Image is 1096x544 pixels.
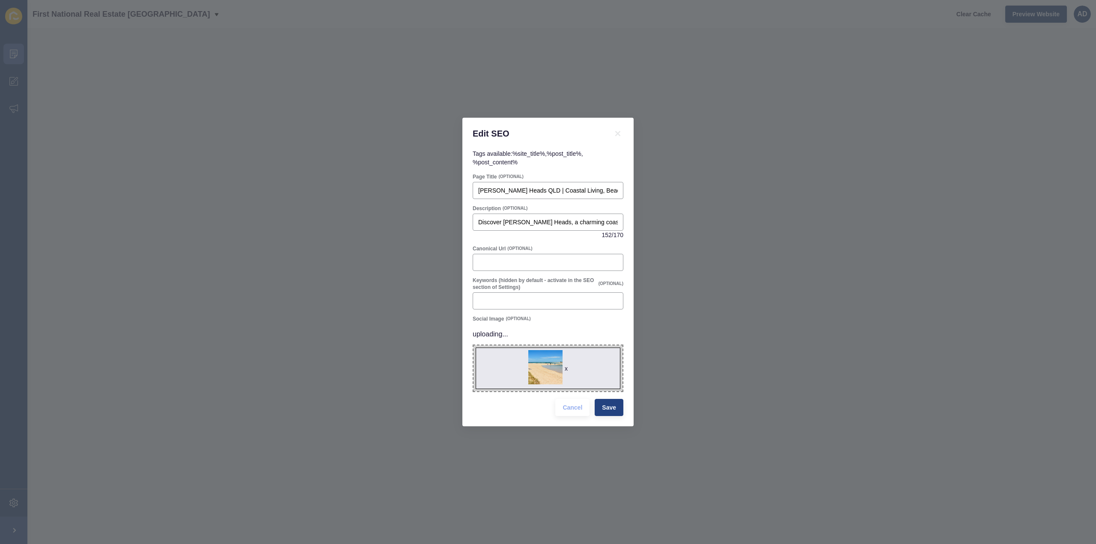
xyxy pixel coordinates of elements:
[473,150,583,166] span: Tags available: , ,
[473,205,501,212] label: Description
[565,364,568,373] div: x
[555,399,590,416] button: Cancel
[599,281,623,287] span: (OPTIONAL)
[473,159,518,166] code: %post_content%
[473,245,506,252] label: Canonical Url
[614,231,623,239] span: 170
[503,205,527,211] span: (OPTIONAL)
[506,316,530,322] span: (OPTIONAL)
[507,246,532,252] span: (OPTIONAL)
[473,173,497,180] label: Page Title
[498,174,523,180] span: (OPTIONAL)
[563,403,582,412] span: Cancel
[602,403,616,412] span: Save
[547,150,581,157] code: %post_title%
[595,399,623,416] button: Save
[612,231,614,239] span: /
[473,277,597,291] label: Keywords (hidden by default - activate in the SEO section of Settings)
[602,231,611,239] span: 152
[473,324,623,345] p: uploading...
[512,150,545,157] code: %site_title%
[473,315,504,322] label: Social Image
[473,128,602,139] h1: Edit SEO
